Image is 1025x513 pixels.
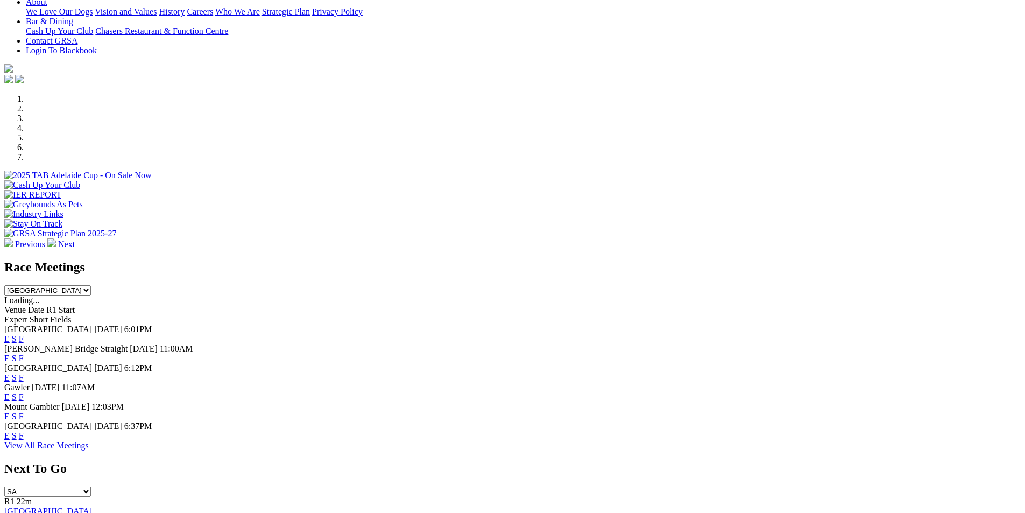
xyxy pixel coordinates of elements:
[4,334,10,343] a: E
[4,240,47,249] a: Previous
[19,392,24,402] a: F
[47,240,75,249] a: Next
[12,412,17,421] a: S
[12,373,17,382] a: S
[95,26,228,36] a: Chasers Restaurant & Function Centre
[12,392,17,402] a: S
[26,7,93,16] a: We Love Our Dogs
[4,412,10,421] a: E
[4,325,92,334] span: [GEOGRAPHIC_DATA]
[15,240,45,249] span: Previous
[4,75,13,83] img: facebook.svg
[19,431,24,440] a: F
[4,200,83,209] img: Greyhounds As Pets
[26,26,93,36] a: Cash Up Your Club
[4,180,80,190] img: Cash Up Your Club
[4,431,10,440] a: E
[94,325,122,334] span: [DATE]
[32,383,60,392] span: [DATE]
[26,26,1021,36] div: Bar & Dining
[4,171,152,180] img: 2025 TAB Adelaide Cup - On Sale Now
[19,412,24,421] a: F
[4,315,27,324] span: Expert
[47,238,56,247] img: chevron-right-pager-white.svg
[58,240,75,249] span: Next
[30,315,48,324] span: Short
[130,344,158,353] span: [DATE]
[4,305,26,314] span: Venue
[46,305,75,314] span: R1 Start
[4,260,1021,275] h2: Race Meetings
[62,402,90,411] span: [DATE]
[4,373,10,382] a: E
[262,7,310,16] a: Strategic Plan
[124,325,152,334] span: 6:01PM
[4,238,13,247] img: chevron-left-pager-white.svg
[19,373,24,382] a: F
[26,36,77,45] a: Contact GRSA
[94,421,122,431] span: [DATE]
[12,431,17,440] a: S
[187,7,213,16] a: Careers
[215,7,260,16] a: Who We Are
[4,219,62,229] img: Stay On Track
[124,363,152,373] span: 6:12PM
[50,315,71,324] span: Fields
[94,363,122,373] span: [DATE]
[26,7,1021,17] div: About
[4,190,61,200] img: IER REPORT
[4,402,60,411] span: Mount Gambier
[4,64,13,73] img: logo-grsa-white.png
[4,296,39,305] span: Loading...
[4,421,92,431] span: [GEOGRAPHIC_DATA]
[62,383,95,392] span: 11:07AM
[95,7,157,16] a: Vision and Values
[4,209,63,219] img: Industry Links
[4,229,116,238] img: GRSA Strategic Plan 2025-27
[26,46,97,55] a: Login To Blackbook
[17,497,32,506] span: 22m
[26,17,73,26] a: Bar & Dining
[4,461,1021,476] h2: Next To Go
[91,402,124,411] span: 12:03PM
[4,363,92,373] span: [GEOGRAPHIC_DATA]
[4,383,30,392] span: Gawler
[4,441,89,450] a: View All Race Meetings
[19,354,24,363] a: F
[160,344,193,353] span: 11:00AM
[19,334,24,343] a: F
[4,354,10,363] a: E
[12,354,17,363] a: S
[15,75,24,83] img: twitter.svg
[312,7,363,16] a: Privacy Policy
[124,421,152,431] span: 6:37PM
[4,497,15,506] span: R1
[28,305,44,314] span: Date
[12,334,17,343] a: S
[4,344,128,353] span: [PERSON_NAME] Bridge Straight
[159,7,185,16] a: History
[4,392,10,402] a: E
